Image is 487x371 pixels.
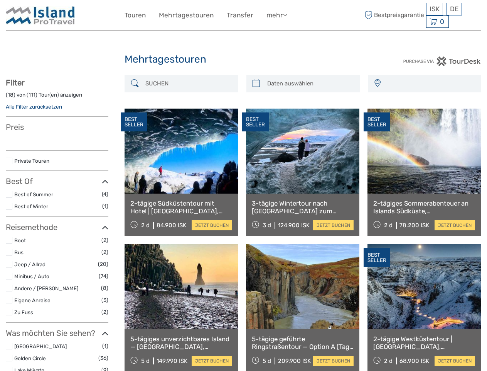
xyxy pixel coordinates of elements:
a: Jeep / Allrad [14,261,45,267]
div: 84.900 ISK [157,222,186,229]
span: (20) [98,260,108,269]
h3: Was möchten Sie sehen? [6,328,108,338]
h3: Preis [6,123,108,132]
a: Best of Winter [14,203,48,209]
a: 5-tägige geführte Ringstraßentour — Option A (Tag 5 — Golden Circle) [252,335,354,351]
span: Bestpreisgarantie [362,9,425,22]
a: Bus [14,249,24,255]
a: Boot [14,237,26,243]
a: jetzt buchen [435,220,475,230]
span: (3) [101,296,108,305]
a: Alle Filter zurücksetzen [6,104,62,110]
span: (36) [98,354,108,362]
span: (1) [102,342,108,351]
a: Private Touren [14,158,49,164]
a: 2-tägiges Sommerabenteuer an Islands Südküste, Gletscherwandern, [GEOGRAPHIC_DATA], [GEOGRAPHIC_D... [373,199,475,215]
strong: Filter [6,78,25,87]
div: BEST SELLER [364,248,390,267]
span: 5 d [141,357,150,364]
div: BEST SELLER [364,112,390,132]
div: BEST SELLER [121,112,147,132]
img: Iceland ProTravel [6,6,75,25]
img: PurchaseViaTourDesk.png [403,56,481,66]
h1: Mehrtagestouren [125,53,362,66]
span: (4) [102,190,108,199]
a: Mehrtagestouren [159,10,214,21]
a: Golden Circle [14,355,46,361]
span: (2) [101,248,108,257]
a: Andere / [PERSON_NAME] [14,285,78,291]
span: (8) [101,284,108,293]
div: 124.900 ISK [278,222,310,229]
a: jetzt buchen [435,356,475,366]
a: Zu Fuss [14,309,33,315]
div: DE [447,3,462,15]
div: 149.990 ISK [157,357,187,364]
span: 5 d [263,357,271,364]
a: 2-tägige Südküstentour mit Hotel | [GEOGRAPHIC_DATA], [GEOGRAPHIC_DATA], [GEOGRAPHIC_DATA] und Wa... [130,199,232,215]
span: (1) [102,202,108,211]
a: 5-tägiges unverzichtbares Island — [GEOGRAPHIC_DATA], Südküste, [GEOGRAPHIC_DATA], [GEOGRAPHIC_DA... [130,335,232,351]
span: 2 d [384,357,393,364]
a: jetzt buchen [313,356,354,366]
a: Touren [125,10,146,21]
a: jetzt buchen [192,220,232,230]
input: SUCHEN [142,77,234,90]
a: 2-tägige Westküstentour | [GEOGRAPHIC_DATA], [GEOGRAPHIC_DATA] mit Canyon Baths [373,335,475,351]
span: (74) [99,272,108,281]
div: 68.900 ISK [399,357,429,364]
label: 18 [8,91,13,99]
span: 3 d [263,222,271,229]
a: jetzt buchen [192,356,232,366]
div: BEST SELLER [242,112,269,132]
span: 2 d [141,222,150,229]
a: Eigene Anreise [14,297,51,303]
h3: Best Of [6,177,108,186]
div: 209.900 ISK [278,357,311,364]
div: ( ) von ( ) Tour(en) anzeigen [6,91,108,103]
span: (2) [101,236,108,245]
label: 111 [29,91,35,99]
h3: Reisemethode [6,223,108,232]
input: Daten auswählen [264,77,356,90]
a: mehr [266,10,287,21]
div: 78.200 ISK [399,222,429,229]
a: [GEOGRAPHIC_DATA] [14,343,67,349]
a: 3-tägige Wintertour nach [GEOGRAPHIC_DATA] zum [GEOGRAPHIC_DATA], zur Südküste, zur Gletscherwand... [252,199,354,215]
a: Minibus / Auto [14,273,49,279]
a: Transfer [227,10,253,21]
span: ISK [430,5,440,13]
a: Best of Summer [14,191,53,197]
span: 2 d [384,222,393,229]
span: 0 [439,18,445,26]
a: jetzt buchen [313,220,354,230]
span: (2) [101,308,108,317]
